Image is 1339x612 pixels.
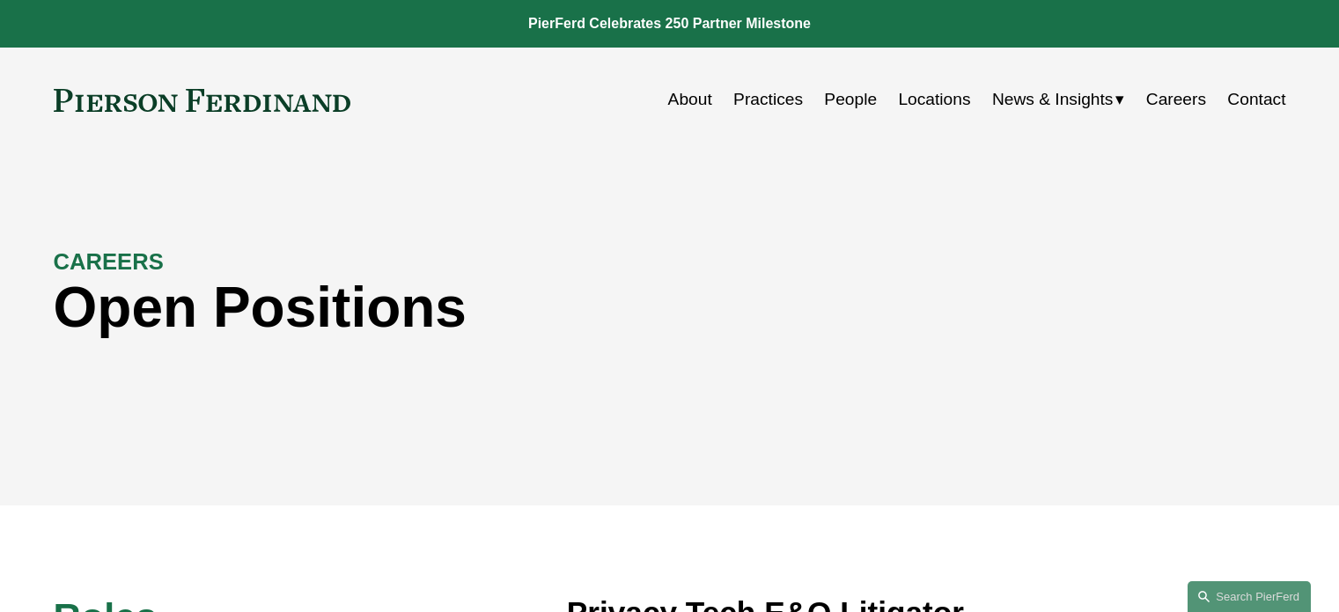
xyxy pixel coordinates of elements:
a: People [824,83,877,116]
a: Practices [733,83,803,116]
h1: Open Positions [54,276,978,340]
a: Contact [1227,83,1285,116]
a: Search this site [1188,581,1311,612]
a: Locations [898,83,970,116]
a: Careers [1146,83,1206,116]
span: News & Insights [992,85,1114,115]
a: folder dropdown [992,83,1125,116]
a: About [668,83,712,116]
strong: CAREERS [54,249,164,274]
